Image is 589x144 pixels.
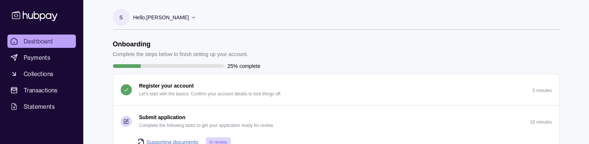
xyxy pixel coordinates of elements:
[228,62,261,70] p: 25% complete
[530,120,552,125] p: 10 minutes
[139,121,274,130] p: Complete the following tasks to get your application ready for review.
[7,51,76,64] a: Payments
[113,40,248,48] h1: Onboarding
[7,35,76,48] a: Dashboard
[113,74,559,105] button: Register your account Let's start with the basics. Confirm your account details to kick things of...
[113,106,559,137] button: Submit application Complete the following tasks to get your application ready for review.10 minutes
[7,67,76,81] a: Collections
[133,13,189,22] p: Hello, [PERSON_NAME]
[139,113,185,121] p: Submit application
[24,69,53,78] span: Collections
[139,82,194,90] p: Register your account
[113,50,248,58] p: Complete the steps below to finish setting up your account.
[7,100,76,113] a: Statements
[24,102,55,111] span: Statements
[24,86,58,95] span: Transactions
[119,13,123,22] p: S
[24,37,53,46] span: Dashboard
[139,90,282,98] p: Let's start with the basics. Confirm your account details to kick things off.
[7,84,76,97] a: Transactions
[532,88,552,93] p: 5 minutes
[24,53,50,62] span: Payments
